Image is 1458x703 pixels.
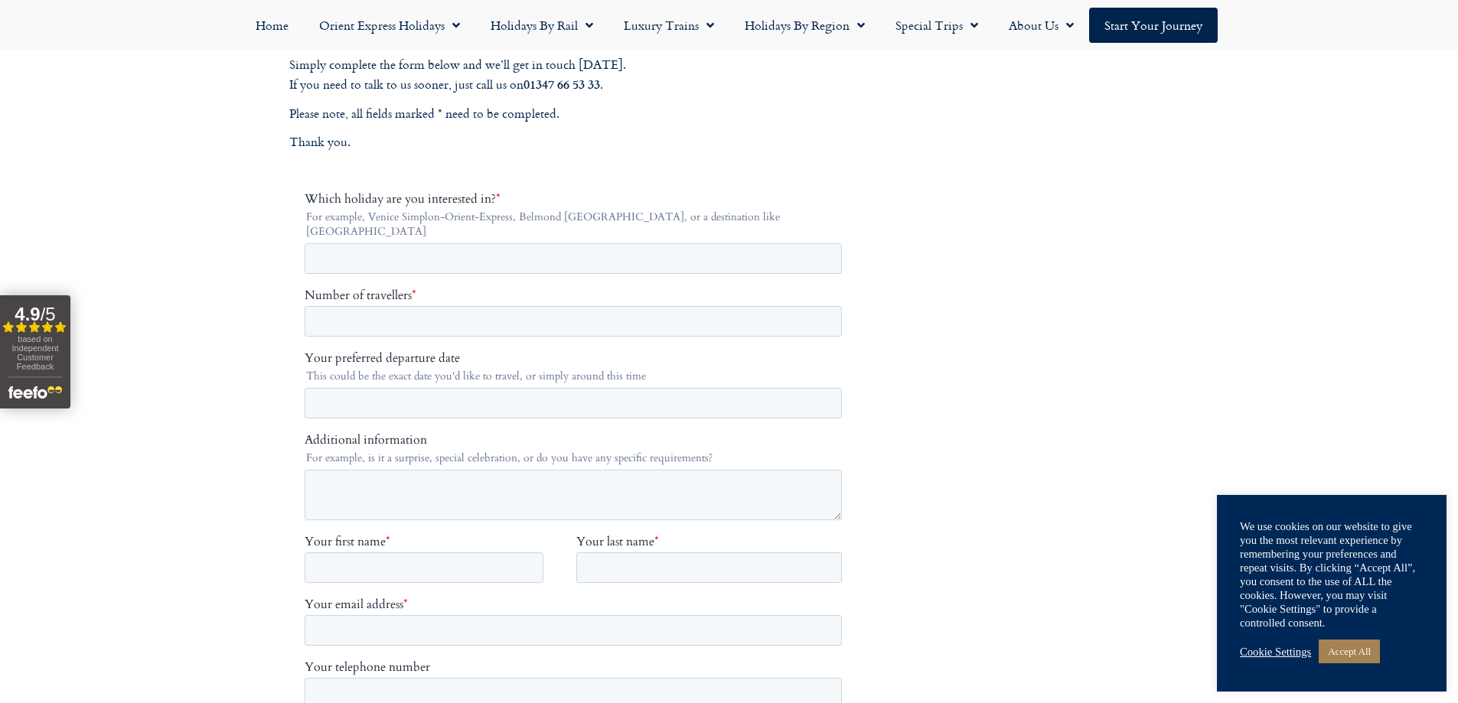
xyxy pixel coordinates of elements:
[289,104,863,124] p: Please note, all fields marked * need to be completed.
[240,8,304,43] a: Home
[1089,8,1218,43] a: Start your Journey
[1240,645,1311,659] a: Cookie Settings
[729,8,880,43] a: Holidays by Region
[524,75,600,93] strong: 01347 66 53 33
[304,8,475,43] a: Orient Express Holidays
[289,132,863,152] p: Thank you.
[8,8,1450,43] nav: Menu
[289,55,863,95] p: Simply complete the form below and we’ll get in touch [DATE]. If you need to talk to us sooner, j...
[993,8,1089,43] a: About Us
[608,8,729,43] a: Luxury Trains
[475,8,608,43] a: Holidays by Rail
[1319,640,1380,663] a: Accept All
[1240,519,1424,630] div: We use cookies on our website to give you the most relevant experience by remembering your prefer...
[880,8,993,43] a: Special Trips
